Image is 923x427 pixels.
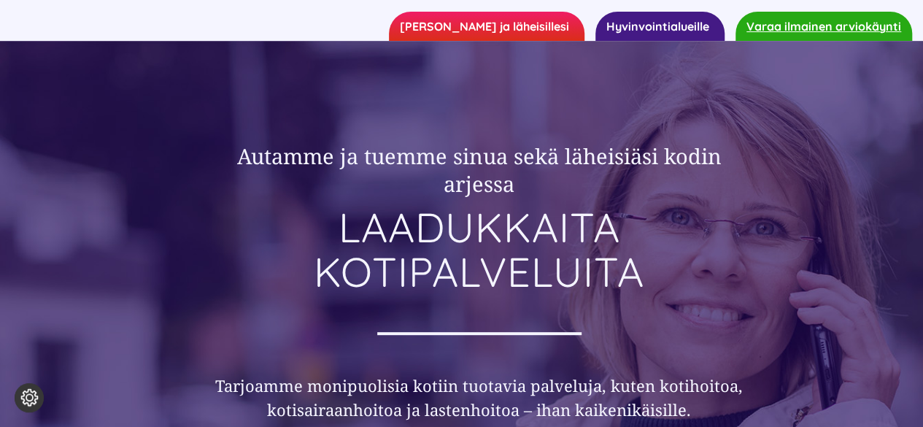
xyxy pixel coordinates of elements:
[199,142,760,197] h2: Autamme ja tuemme sinua sekä läheisiäsi kodin arjessa
[735,12,912,41] a: Varaa ilmainen arviokäynti
[199,205,760,295] h1: LAADUKKAITA KOTIPALVELUITA
[595,12,725,41] a: Hyvinvointialueille
[389,12,584,41] a: [PERSON_NAME] ja läheisillesi
[15,383,44,412] button: Evästeasetukset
